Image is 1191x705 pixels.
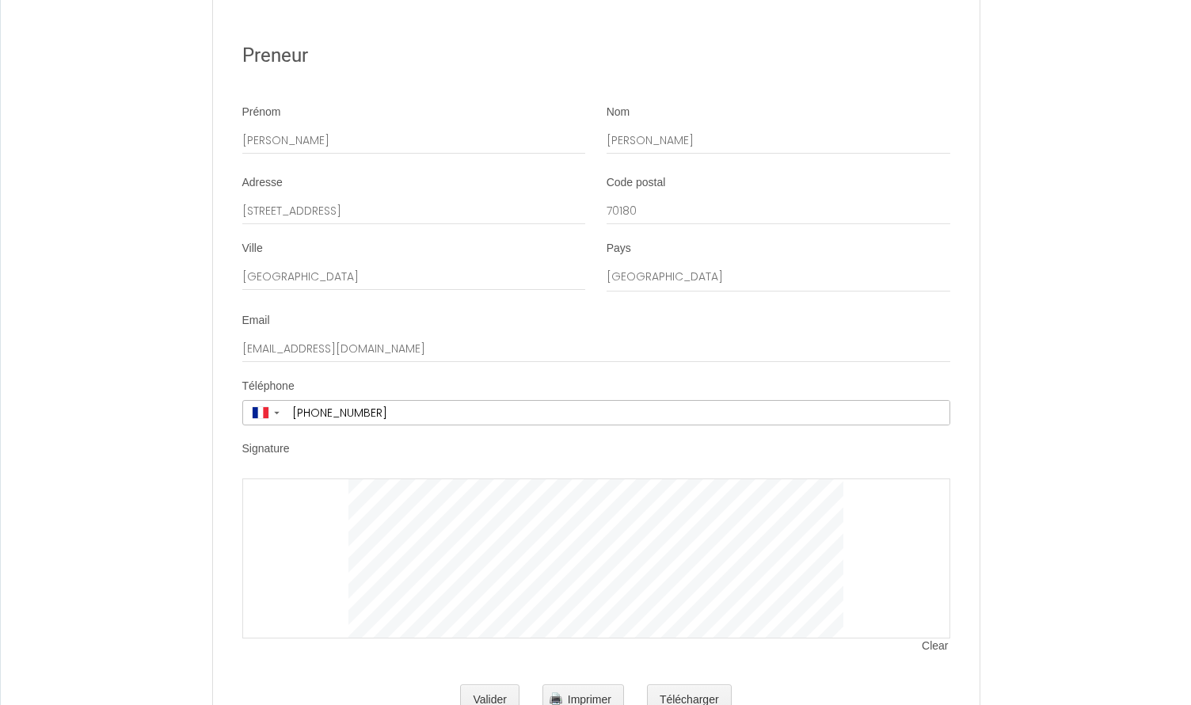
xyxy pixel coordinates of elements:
label: Signature [242,441,290,457]
img: printer.png [550,692,562,705]
input: +262 692 12 34 56 [287,401,949,425]
span: Clear [922,638,949,654]
label: Code postal [607,175,666,191]
label: Pays [607,241,631,257]
label: Email [242,313,270,329]
label: Nom [607,105,630,120]
label: Adresse [242,175,283,191]
span: ▼ [272,410,281,416]
label: Téléphone [242,379,295,394]
label: Prénom [242,105,281,120]
iframe: Chat [1124,634,1179,693]
label: Ville [242,241,263,257]
h2: Preneur [242,40,950,71]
